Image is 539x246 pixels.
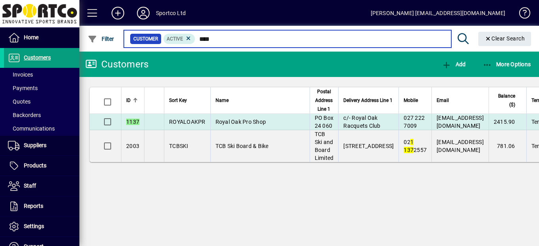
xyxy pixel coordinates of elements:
span: 027 222 7009 [404,115,425,129]
span: Sort Key [169,96,187,105]
span: Delivery Address Line 1 [343,96,393,105]
div: Mobile [404,96,427,105]
td: 2415.90 [489,114,526,130]
span: Suppliers [24,142,46,148]
button: More Options [481,57,533,71]
a: Products [4,156,79,176]
span: Invoices [8,71,33,78]
a: Backorders [4,108,79,122]
span: Reports [24,203,43,209]
button: Add [105,6,131,20]
span: Home [24,34,38,40]
div: ID [126,96,139,105]
span: TCB Ski Board & Bike [216,143,269,149]
a: Quotes [4,95,79,108]
span: Products [24,162,46,169]
button: Profile [131,6,156,20]
span: Filter [88,36,114,42]
span: c/- Royal Oak Racquets Club [343,115,380,129]
span: [EMAIL_ADDRESS][DOMAIN_NAME] [437,115,484,129]
span: Settings [24,223,44,229]
span: [STREET_ADDRESS] [343,143,394,149]
span: Quotes [8,98,31,105]
span: 2003 [126,143,139,149]
a: Communications [4,122,79,135]
span: Clear Search [485,35,525,42]
div: Sportco Ltd [156,7,186,19]
span: More Options [483,61,531,67]
span: Name [216,96,229,105]
span: Add [442,61,466,67]
span: Postal Address Line 1 [315,87,334,113]
span: Royal Oak Pro Shop [216,119,266,125]
span: Payments [8,85,38,91]
button: Clear [478,32,531,46]
div: Balance ($) [494,92,522,109]
a: Staff [4,176,79,196]
span: Mobile [404,96,418,105]
div: Email [437,96,484,105]
span: 02 2557 [404,139,427,153]
a: Suppliers [4,136,79,156]
span: Email [437,96,449,105]
span: Active [167,36,183,42]
span: ROYALOAKPR [169,119,206,125]
a: Knowledge Base [513,2,529,27]
em: 1137 [126,119,139,125]
div: Name [216,96,305,105]
a: Reports [4,196,79,216]
span: PO Box 24 060 [315,115,334,129]
span: TCBSKI [169,143,189,149]
div: [PERSON_NAME] [EMAIL_ADDRESS][DOMAIN_NAME] [371,7,505,19]
a: Invoices [4,68,79,81]
span: TCB Ski and Board Limited [315,131,334,161]
a: Home [4,28,79,48]
mat-chip: Activation Status: Active [164,34,195,44]
td: 781.06 [489,130,526,162]
span: Customer [133,35,158,43]
span: Balance ($) [494,92,515,109]
span: Backorders [8,112,41,118]
div: Customers [85,58,148,71]
button: Add [440,57,468,71]
span: Communications [8,125,55,132]
span: Customers [24,54,51,61]
button: Filter [86,32,116,46]
span: Staff [24,183,36,189]
span: ID [126,96,131,105]
a: Payments [4,81,79,95]
span: [EMAIL_ADDRESS][DOMAIN_NAME] [437,139,484,153]
a: Settings [4,217,79,236]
